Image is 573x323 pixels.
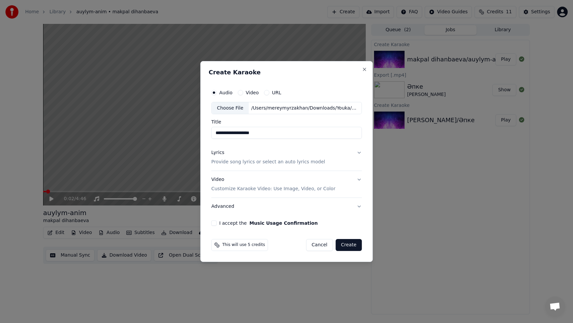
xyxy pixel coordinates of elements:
[249,221,318,225] button: I accept the
[209,69,364,75] h2: Create Karaoke
[211,159,325,166] p: Provide song lyrics or select an auto lyrics model
[219,90,232,95] label: Audio
[219,221,318,225] label: I accept the
[211,120,362,124] label: Title
[211,144,362,171] button: LyricsProvide song lyrics or select an auto lyrics model
[211,177,335,193] div: Video
[336,239,362,251] button: Create
[211,171,362,198] button: VideoCustomize Karaoke Video: Use Image, Video, or Color
[246,90,259,95] label: Video
[272,90,281,95] label: URL
[222,242,265,248] span: This will use 5 credits
[249,105,361,112] div: /Users/mereymyrzakhan/Downloads/Youka/тобы - Майра [PERSON_NAME]-ай.mp3
[211,150,224,156] div: Lyrics
[211,186,335,192] p: Customize Karaoke Video: Use Image, Video, or Color
[211,198,362,215] button: Advanced
[306,239,333,251] button: Cancel
[212,102,249,114] div: Choose File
